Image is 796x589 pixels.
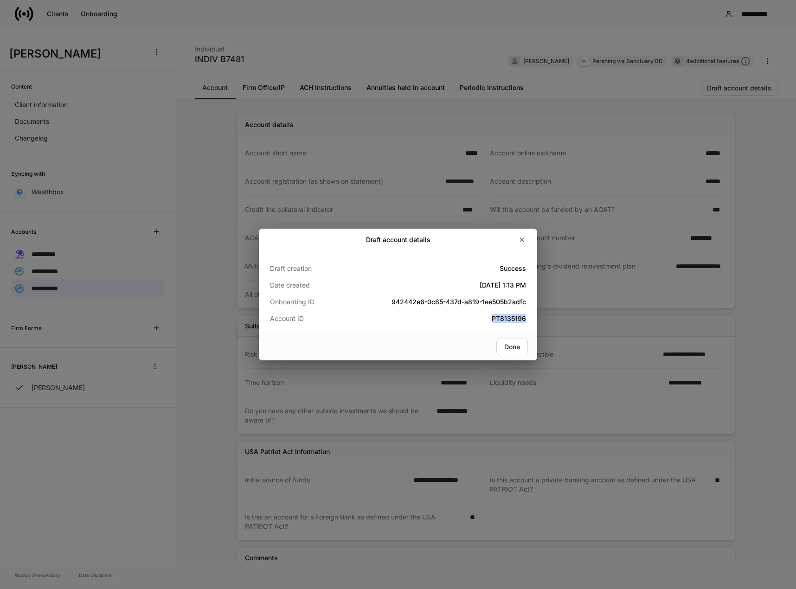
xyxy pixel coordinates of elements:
p: Draft creation [270,264,355,273]
p: Account ID [270,314,355,323]
div: Done [504,344,520,350]
button: Done [496,339,528,355]
h5: PT8135196 [355,314,526,323]
p: Date created [270,281,355,290]
h2: Draft account details [366,235,430,244]
h5: [DATE] 1:13 PM [355,281,526,290]
h5: Success [355,264,526,273]
h5: 942442e6-0c85-437d-a819-1ee505b2adfc [355,297,526,307]
p: Onboarding ID [270,297,355,307]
